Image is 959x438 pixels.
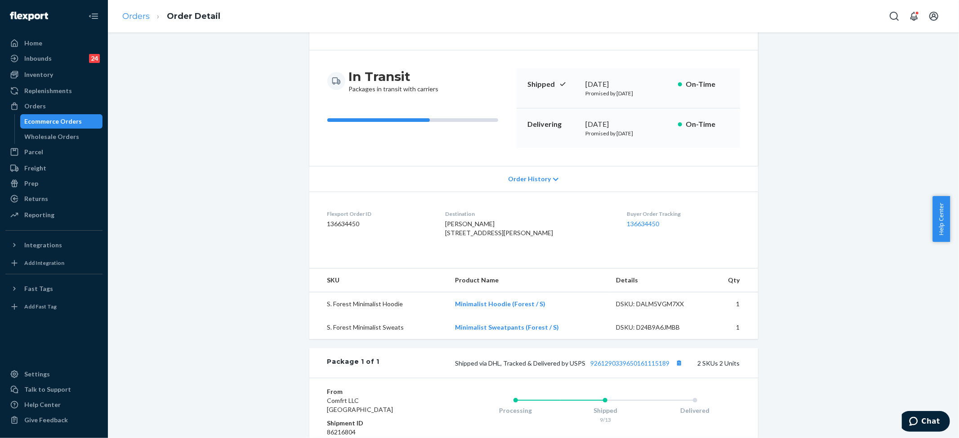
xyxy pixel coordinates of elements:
[455,300,545,308] a: Minimalist Hoodie (Forest / S)
[586,119,671,130] div: [DATE]
[5,67,103,82] a: Inventory
[327,387,435,396] dt: From
[627,220,659,228] a: 136634450
[708,268,758,292] th: Qty
[309,316,448,339] td: S. Forest Minimalist Sweats
[5,299,103,314] a: Add Fast Tag
[10,12,48,21] img: Flexport logo
[309,292,448,316] td: S. Forest Minimalist Hoodie
[24,179,38,188] div: Prep
[5,51,103,66] a: Inbounds24
[708,292,758,316] td: 1
[5,84,103,98] a: Replenishments
[5,398,103,412] a: Help Center
[327,210,431,218] dt: Flexport Order ID
[586,79,671,89] div: [DATE]
[25,117,82,126] div: Ecommerce Orders
[508,174,551,183] span: Order History
[5,192,103,206] a: Returns
[24,70,53,79] div: Inventory
[5,145,103,159] a: Parcel
[327,219,431,228] dd: 136634450
[24,86,72,95] div: Replenishments
[471,406,561,415] div: Processing
[902,411,950,434] iframe: Opens a widget where you can chat to one of our agents
[5,99,103,113] a: Orders
[24,54,52,63] div: Inbounds
[379,357,740,369] div: 2 SKUs 2 Units
[24,259,64,267] div: Add Integration
[24,416,68,425] div: Give Feedback
[85,7,103,25] button: Close Navigation
[24,284,53,293] div: Fast Tags
[609,268,708,292] th: Details
[932,196,950,242] button: Help Center
[20,114,103,129] a: Ecommerce Orders
[5,36,103,50] a: Home
[349,68,439,94] div: Packages in transit with carriers
[327,419,435,428] dt: Shipment ID
[24,147,43,156] div: Parcel
[616,299,700,308] div: DSKU: DALM5VGM7XX
[5,256,103,270] a: Add Integration
[115,3,227,30] ol: breadcrumbs
[5,161,103,175] a: Freight
[5,282,103,296] button: Fast Tags
[24,400,61,409] div: Help Center
[349,68,439,85] h3: In Transit
[327,428,435,437] dd: 86216804
[20,130,103,144] a: Wholesale Orders
[24,303,57,310] div: Add Fast Tag
[167,11,220,21] a: Order Detail
[327,397,393,413] span: Comfrt LLC [GEOGRAPHIC_DATA]
[708,316,758,339] td: 1
[455,359,685,367] span: Shipped via DHL, Tracked & Delivered by USPS
[5,238,103,252] button: Integrations
[586,89,671,97] p: Promised by [DATE]
[616,323,700,332] div: DSKU: D24B9A6JMBB
[686,119,729,130] p: On-Time
[445,220,553,237] span: [PERSON_NAME] [STREET_ADDRESS][PERSON_NAME]
[527,119,579,130] p: Delivering
[686,79,729,89] p: On-Time
[5,382,103,397] button: Talk to Support
[24,370,50,379] div: Settings
[327,357,380,369] div: Package 1 of 1
[24,164,46,173] div: Freight
[5,176,103,191] a: Prep
[24,241,62,250] div: Integrations
[24,385,71,394] div: Talk to Support
[905,7,923,25] button: Open notifications
[527,79,579,89] p: Shipped
[25,132,80,141] div: Wholesale Orders
[5,413,103,427] button: Give Feedback
[560,406,650,415] div: Shipped
[24,39,42,48] div: Home
[885,7,903,25] button: Open Search Box
[24,210,54,219] div: Reporting
[5,208,103,222] a: Reporting
[627,210,740,218] dt: Buyer Order Tracking
[591,359,670,367] a: 9261290339650161115189
[650,406,740,415] div: Delivered
[24,102,46,111] div: Orders
[560,416,650,424] div: 9/13
[122,11,150,21] a: Orders
[455,323,559,331] a: Minimalist Sweatpants (Forest / S)
[309,268,448,292] th: SKU
[89,54,100,63] div: 24
[448,268,609,292] th: Product Name
[24,194,48,203] div: Returns
[445,210,612,218] dt: Destination
[674,357,685,369] button: Copy tracking number
[925,7,943,25] button: Open account menu
[586,130,671,137] p: Promised by [DATE]
[5,367,103,381] a: Settings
